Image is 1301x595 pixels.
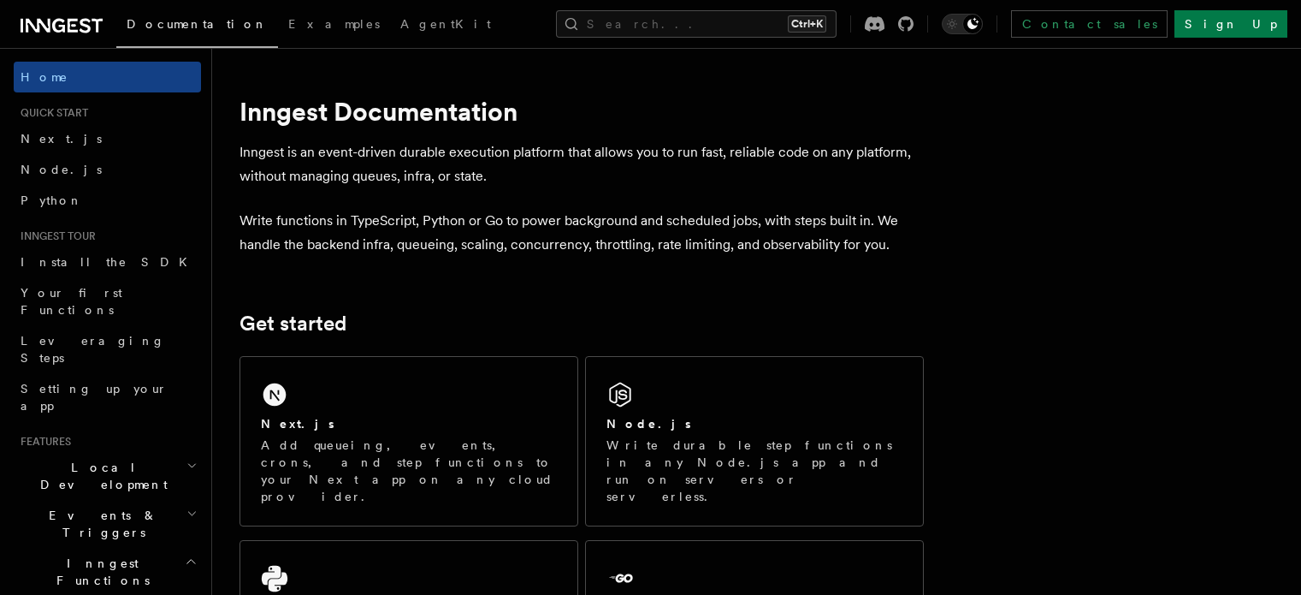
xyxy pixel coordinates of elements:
[127,17,268,31] span: Documentation
[1011,10,1168,38] a: Contact sales
[240,96,924,127] h1: Inngest Documentation
[390,5,501,46] a: AgentKit
[788,15,826,33] kbd: Ctrl+K
[14,373,201,421] a: Setting up your app
[606,437,902,505] p: Write durable step functions in any Node.js app and run on servers or serverless.
[14,507,186,541] span: Events & Triggers
[14,185,201,216] a: Python
[14,459,186,493] span: Local Development
[14,62,201,92] a: Home
[400,17,491,31] span: AgentKit
[21,255,198,269] span: Install the SDK
[288,17,380,31] span: Examples
[1174,10,1287,38] a: Sign Up
[240,140,924,188] p: Inngest is an event-driven durable execution platform that allows you to run fast, reliable code ...
[606,415,691,432] h2: Node.js
[942,14,983,34] button: Toggle dark mode
[21,286,122,317] span: Your first Functions
[585,356,924,527] a: Node.jsWrite durable step functions in any Node.js app and run on servers or serverless.
[14,500,201,548] button: Events & Triggers
[14,123,201,154] a: Next.js
[14,247,201,277] a: Install the SDK
[240,209,924,257] p: Write functions in TypeScript, Python or Go to power background and scheduled jobs, with steps bu...
[261,437,557,505] p: Add queueing, events, crons, and step functions to your Next app on any cloud provider.
[21,382,168,413] span: Setting up your app
[14,452,201,500] button: Local Development
[14,325,201,373] a: Leveraging Steps
[14,154,201,185] a: Node.js
[21,132,102,146] span: Next.js
[21,193,83,207] span: Python
[116,5,278,48] a: Documentation
[261,415,334,432] h2: Next.js
[278,5,390,46] a: Examples
[14,229,96,243] span: Inngest tour
[14,277,201,325] a: Your first Functions
[21,68,68,86] span: Home
[21,334,165,365] span: Leveraging Steps
[14,555,185,589] span: Inngest Functions
[240,356,578,527] a: Next.jsAdd queueing, events, crons, and step functions to your Next app on any cloud provider.
[14,106,88,120] span: Quick start
[14,435,71,449] span: Features
[240,312,346,336] a: Get started
[556,10,837,38] button: Search...Ctrl+K
[21,163,102,176] span: Node.js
